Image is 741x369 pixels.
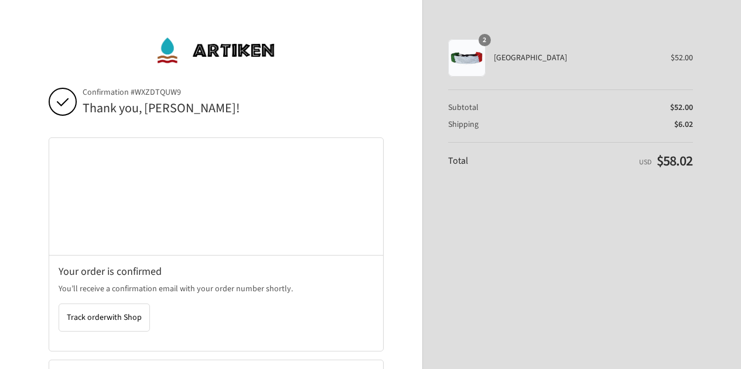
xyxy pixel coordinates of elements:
img: Italy [448,39,486,77]
p: You’ll receive a confirmation email with your order number shortly. [59,283,374,295]
span: Confirmation #WXZDTQUW9 [83,87,384,98]
h2: Thank you, [PERSON_NAME]! [83,100,384,117]
span: $6.02 [674,119,693,130]
span: $52.00 [670,102,693,113]
th: Subtotal [448,102,525,113]
span: USD [639,157,651,167]
span: Shipping [448,119,479,130]
span: Total [448,154,468,167]
iframe: Google map displaying pin point of shipping address: Wethersfield, Connecticut [49,138,384,255]
span: $58.02 [657,151,692,171]
img: ArtiKen [156,33,276,68]
span: with Shop [107,312,142,323]
h2: Your order is confirmed [59,265,374,278]
span: [GEOGRAPHIC_DATA] [494,53,654,63]
span: 2 [479,34,491,46]
button: Track orderwith Shop [59,304,150,332]
span: $52.00 [671,52,693,64]
span: Track order [67,312,142,323]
